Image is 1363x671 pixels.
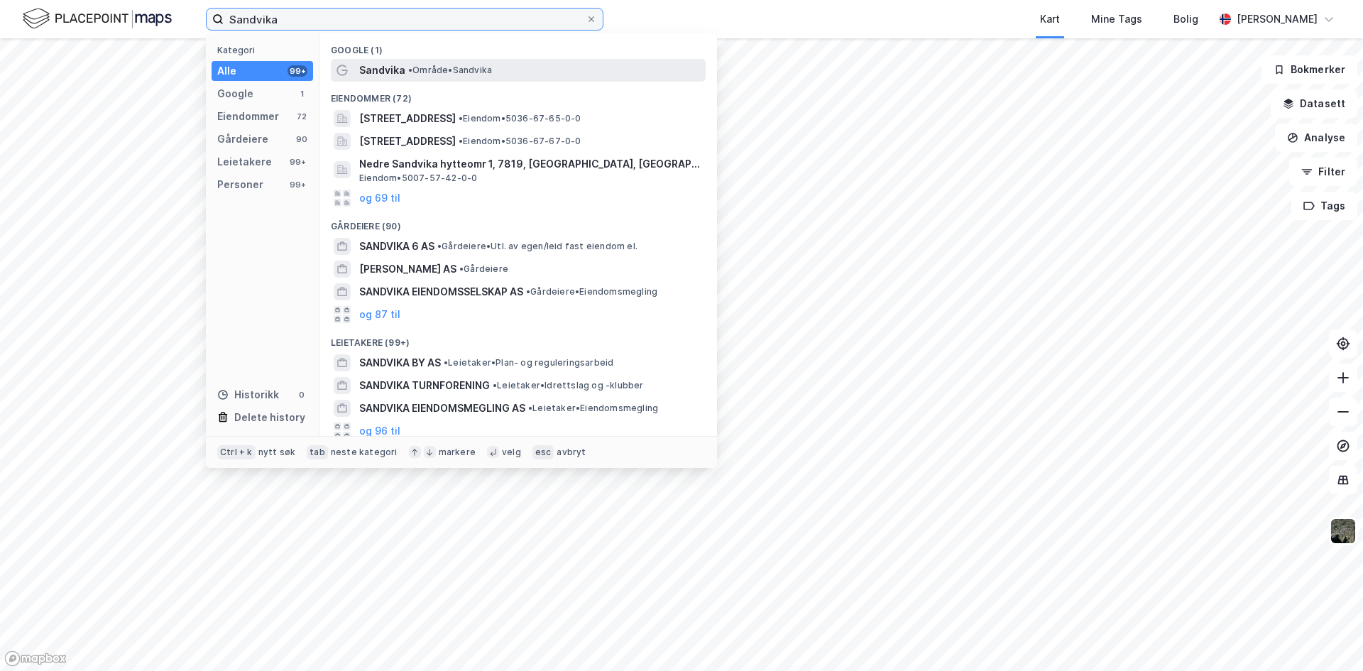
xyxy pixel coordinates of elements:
span: • [528,403,532,413]
span: [PERSON_NAME] AS [359,261,456,278]
span: SANDVIKA EIENDOMSMEGLING AS [359,400,525,417]
span: Eiendom • 5007-57-42-0-0 [359,173,477,184]
button: Tags [1291,192,1357,220]
span: SANDVIKA EIENDOMSSELSKAP AS [359,283,523,300]
span: • [526,286,530,297]
div: Kategori [217,45,313,55]
iframe: Chat Widget [1292,603,1363,671]
img: logo.f888ab2527a4732fd821a326f86c7f29.svg [23,6,172,31]
span: • [437,241,442,251]
div: 90 [296,133,307,145]
div: 99+ [288,65,307,77]
div: Kart [1040,11,1060,28]
div: Alle [217,62,236,80]
div: Eiendommer [217,108,279,125]
button: Bokmerker [1261,55,1357,84]
img: 9k= [1330,518,1357,545]
div: avbryt [557,447,586,458]
div: 0 [296,389,307,400]
span: Gårdeiere • Utl. av egen/leid fast eiendom el. [437,241,637,252]
div: Personer [217,176,263,193]
span: • [459,263,464,274]
div: Historikk [217,386,279,403]
a: Mapbox homepage [4,650,67,667]
div: 99+ [288,156,307,168]
span: Nedre Sandvika hytteomr 1, 7819, [GEOGRAPHIC_DATA], [GEOGRAPHIC_DATA] [359,156,700,173]
span: Sandvika [359,62,405,79]
button: og 69 til [359,190,400,207]
span: • [459,113,463,124]
div: neste kategori [331,447,398,458]
span: • [408,65,412,75]
div: markere [439,447,476,458]
div: Ctrl + k [217,445,256,459]
div: 1 [296,88,307,99]
span: Gårdeiere • Eiendomsmegling [526,286,657,298]
div: velg [502,447,521,458]
span: Område • Sandvika [408,65,492,76]
button: og 87 til [359,306,400,323]
button: og 96 til [359,422,400,440]
div: 99+ [288,179,307,190]
span: Gårdeiere [459,263,508,275]
div: Delete history [234,409,305,426]
div: Leietakere (99+) [319,326,717,351]
span: [STREET_ADDRESS] [359,133,456,150]
span: SANDVIKA TURNFORENING [359,377,490,394]
div: Google (1) [319,33,717,59]
button: Datasett [1271,89,1357,118]
span: SANDVIKA BY AS [359,354,441,371]
span: Eiendom • 5036-67-67-0-0 [459,136,581,147]
div: esc [532,445,554,459]
span: • [493,380,497,391]
div: Bolig [1173,11,1198,28]
span: • [444,357,448,368]
span: Eiendom • 5036-67-65-0-0 [459,113,581,124]
span: [STREET_ADDRESS] [359,110,456,127]
span: Leietaker • Idrettslag og -klubber [493,380,644,391]
div: [PERSON_NAME] [1237,11,1318,28]
div: Gårdeiere [217,131,268,148]
input: Søk på adresse, matrikkel, gårdeiere, leietakere eller personer [224,9,586,30]
button: Analyse [1275,124,1357,152]
div: tab [307,445,328,459]
div: Gårdeiere (90) [319,209,717,235]
div: nytt søk [258,447,296,458]
span: Leietaker • Eiendomsmegling [528,403,658,414]
div: 72 [296,111,307,122]
div: Leietakere [217,153,272,170]
div: Eiendommer (72) [319,82,717,107]
button: Filter [1289,158,1357,186]
div: Mine Tags [1091,11,1142,28]
span: Leietaker • Plan- og reguleringsarbeid [444,357,613,369]
div: Google [217,85,253,102]
span: SANDVIKA 6 AS [359,238,434,255]
span: • [459,136,463,146]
